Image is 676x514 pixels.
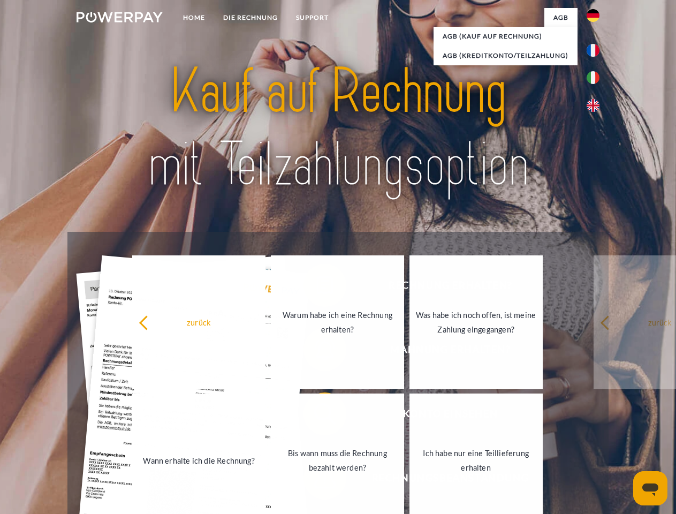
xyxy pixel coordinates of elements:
[416,446,536,475] div: Ich habe nur eine Teillieferung erhalten
[139,453,259,467] div: Wann erhalte ich die Rechnung?
[587,44,599,57] img: fr
[287,8,338,27] a: SUPPORT
[409,255,543,389] a: Was habe ich noch offen, ist meine Zahlung eingegangen?
[416,308,536,337] div: Was habe ich noch offen, ist meine Zahlung eingegangen?
[587,71,599,84] img: it
[277,308,398,337] div: Warum habe ich eine Rechnung erhalten?
[587,9,599,22] img: de
[102,51,574,205] img: title-powerpay_de.svg
[544,8,578,27] a: agb
[633,471,667,505] iframe: Schaltfläche zum Öffnen des Messaging-Fensters
[434,46,578,65] a: AGB (Kreditkonto/Teilzahlung)
[277,446,398,475] div: Bis wann muss die Rechnung bezahlt werden?
[587,99,599,112] img: en
[139,315,259,329] div: zurück
[77,12,163,22] img: logo-powerpay-white.svg
[214,8,287,27] a: DIE RECHNUNG
[174,8,214,27] a: Home
[434,27,578,46] a: AGB (Kauf auf Rechnung)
